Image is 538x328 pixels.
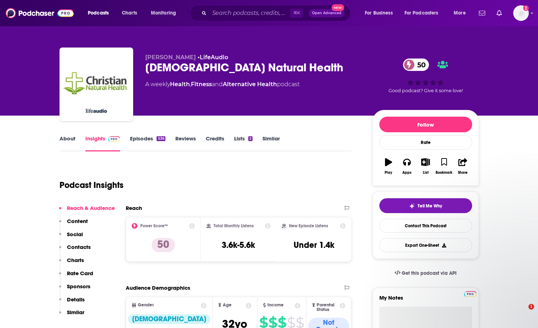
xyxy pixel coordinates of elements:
[126,205,142,211] h2: Reach
[197,5,357,21] div: Search podcasts, credits, & more...
[223,303,232,307] span: Age
[67,205,115,211] p: Reach & Audience
[59,296,85,309] button: Details
[379,219,472,233] a: Contact This Podcast
[317,303,339,312] span: Parental Status
[59,244,91,257] button: Contacts
[130,135,165,151] a: Episodes536
[212,81,223,88] span: and
[67,244,91,250] p: Contacts
[410,59,429,71] span: 50
[152,238,175,252] p: 50
[67,218,88,224] p: Content
[332,4,344,11] span: New
[289,223,328,228] h2: New Episode Listens
[449,7,475,19] button: open menu
[267,303,284,307] span: Income
[145,54,196,61] span: [PERSON_NAME]
[117,7,141,19] a: Charts
[175,135,196,151] a: Reviews
[476,7,488,19] a: Show notifications dropdown
[309,9,345,17] button: Open AdvancedNew
[312,11,341,15] span: Open Advanced
[67,296,85,303] p: Details
[128,314,210,324] div: [DEMOGRAPHIC_DATA]
[206,135,224,151] a: Credits
[513,5,529,21] button: Show profile menu
[436,171,452,175] div: Bookmark
[379,238,472,252] button: Export One-Sheet
[409,203,415,209] img: tell me why sparkle
[151,8,176,18] span: Monitoring
[294,240,334,250] h3: Under 1.4k
[138,303,154,307] span: Gender
[365,8,393,18] span: For Business
[88,8,109,18] span: Podcasts
[402,171,412,175] div: Apps
[528,304,534,310] span: 1
[379,135,472,150] div: Rate
[59,257,84,270] button: Charts
[59,231,83,244] button: Social
[234,135,253,151] a: Lists2
[389,265,463,282] a: Get this podcast via API
[126,284,190,291] h2: Audience Demographics
[67,231,83,238] p: Social
[514,304,531,321] iframe: Intercom live chat
[400,7,449,19] button: open menu
[222,240,255,250] h3: 3.6k-5.6k
[290,9,303,18] span: ⌘ K
[458,171,468,175] div: Share
[223,81,277,88] a: Alternative Health
[61,49,132,120] img: Christian Natural Health
[145,80,300,89] div: A weekly podcast
[85,135,120,151] a: InsightsPodchaser Pro
[170,81,190,88] a: Health
[389,88,463,93] span: Good podcast? Give it some love!
[60,135,75,151] a: About
[67,283,90,290] p: Sponsors
[416,154,435,179] button: List
[6,6,74,20] img: Podchaser - Follow, Share and Rate Podcasts
[67,257,84,263] p: Charts
[157,136,165,141] div: 536
[59,205,115,218] button: Reach & Audience
[379,117,472,132] button: Follow
[146,7,185,19] button: open menu
[83,7,118,19] button: open menu
[454,8,466,18] span: More
[122,8,137,18] span: Charts
[513,5,529,21] span: Logged in as shcarlos
[59,283,90,296] button: Sponsors
[379,294,472,307] label: My Notes
[435,154,453,179] button: Bookmark
[191,81,212,88] a: Fitness
[453,154,472,179] button: Share
[403,59,429,71] a: 50
[140,223,168,228] h2: Power Score™
[190,81,191,88] span: ,
[108,136,120,142] img: Podchaser Pro
[494,7,505,19] a: Show notifications dropdown
[59,309,84,322] button: Similar
[214,223,254,228] h2: Total Monthly Listens
[209,7,290,19] input: Search podcasts, credits, & more...
[373,54,479,98] div: 50Good podcast? Give it some love!
[248,136,253,141] div: 2
[200,54,228,61] a: LifeAudio
[67,270,93,277] p: Rate Card
[59,218,88,231] button: Content
[262,135,280,151] a: Similar
[59,270,93,283] button: Rate Card
[523,5,529,11] svg: Add a profile image
[418,203,442,209] span: Tell Me Why
[379,198,472,213] button: tell me why sparkleTell Me Why
[379,154,398,179] button: Play
[404,8,438,18] span: For Podcasters
[198,54,228,61] span: •
[385,171,392,175] div: Play
[67,309,84,316] p: Similar
[398,154,416,179] button: Apps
